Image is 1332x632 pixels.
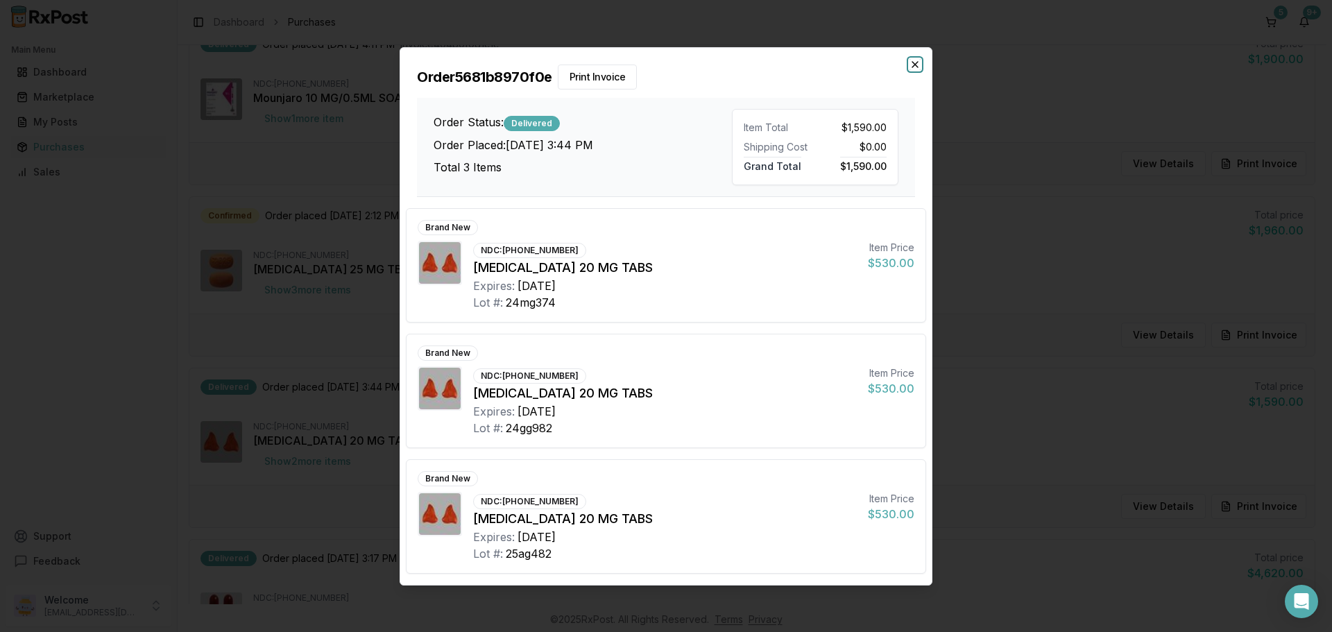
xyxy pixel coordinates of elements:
div: $1,590.00 [821,121,887,135]
div: 25ag482 [506,545,552,562]
div: Lot #: [473,420,503,436]
span: Grand Total [744,157,801,172]
div: Expires: [473,277,515,294]
div: Item Price [868,366,914,380]
div: Brand New [418,220,478,235]
div: [MEDICAL_DATA] 20 MG TABS [473,509,857,529]
div: 24mg374 [506,294,556,311]
div: NDC: [PHONE_NUMBER] [473,243,586,258]
div: [MEDICAL_DATA] 20 MG TABS [473,258,857,277]
div: Expires: [473,529,515,545]
div: [DATE] [518,403,556,420]
h3: Total 3 Items [434,158,732,175]
img: Xarelto 20 MG TABS [419,242,461,284]
div: $530.00 [868,506,914,522]
div: Item Price [868,492,914,506]
div: Item Price [868,241,914,255]
div: Brand New [418,471,478,486]
span: $1,590.00 [840,157,887,172]
div: $530.00 [868,255,914,271]
div: [DATE] [518,277,556,294]
h2: Order 5681b8970f0e [417,65,915,89]
div: Lot #: [473,545,503,562]
div: NDC: [PHONE_NUMBER] [473,494,586,509]
div: $530.00 [868,380,914,397]
div: NDC: [PHONE_NUMBER] [473,368,586,384]
h3: Order Status: [434,113,732,130]
div: Delivered [504,115,560,130]
button: Print Invoice [558,65,638,89]
div: Shipping Cost [744,140,810,154]
img: Xarelto 20 MG TABS [419,368,461,409]
div: [DATE] [518,529,556,545]
h3: Order Placed: [DATE] 3:44 PM [434,136,732,153]
div: Item Total [744,121,810,135]
div: $0.00 [821,140,887,154]
div: 24gg982 [506,420,552,436]
div: [MEDICAL_DATA] 20 MG TABS [473,384,857,403]
img: Xarelto 20 MG TABS [419,493,461,535]
div: Brand New [418,345,478,361]
div: Lot #: [473,294,503,311]
div: Expires: [473,403,515,420]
